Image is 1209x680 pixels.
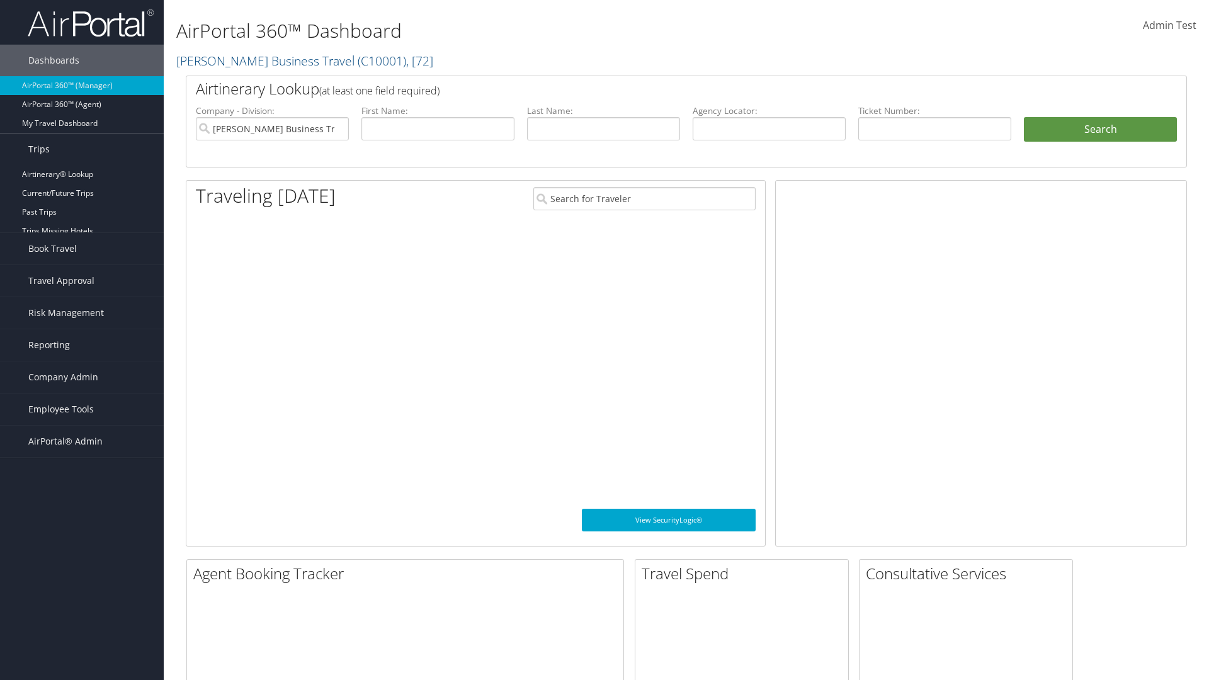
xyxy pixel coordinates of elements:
img: airportal-logo.png [28,8,154,38]
span: Dashboards [28,45,79,76]
label: Last Name: [527,105,680,117]
a: [PERSON_NAME] Business Travel [176,52,433,69]
span: (at least one field required) [319,84,440,98]
span: Travel Approval [28,265,94,297]
h2: Airtinerary Lookup [196,78,1094,99]
span: Company Admin [28,361,98,393]
h2: Agent Booking Tracker [193,563,623,584]
button: Search [1024,117,1177,142]
span: Book Travel [28,233,77,264]
h1: AirPortal 360™ Dashboard [176,18,856,44]
label: Ticket Number: [858,105,1011,117]
input: Search for Traveler [533,187,756,210]
span: , [ 72 ] [406,52,433,69]
h2: Travel Spend [642,563,848,584]
label: First Name: [361,105,514,117]
h2: Consultative Services [866,563,1072,584]
span: Trips [28,133,50,165]
span: AirPortal® Admin [28,426,103,457]
a: Admin Test [1143,6,1196,45]
span: Admin Test [1143,18,1196,32]
h1: Traveling [DATE] [196,183,336,209]
a: View SecurityLogic® [582,509,756,531]
span: Risk Management [28,297,104,329]
span: ( C10001 ) [358,52,406,69]
span: Reporting [28,329,70,361]
label: Company - Division: [196,105,349,117]
span: Employee Tools [28,394,94,425]
label: Agency Locator: [693,105,846,117]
